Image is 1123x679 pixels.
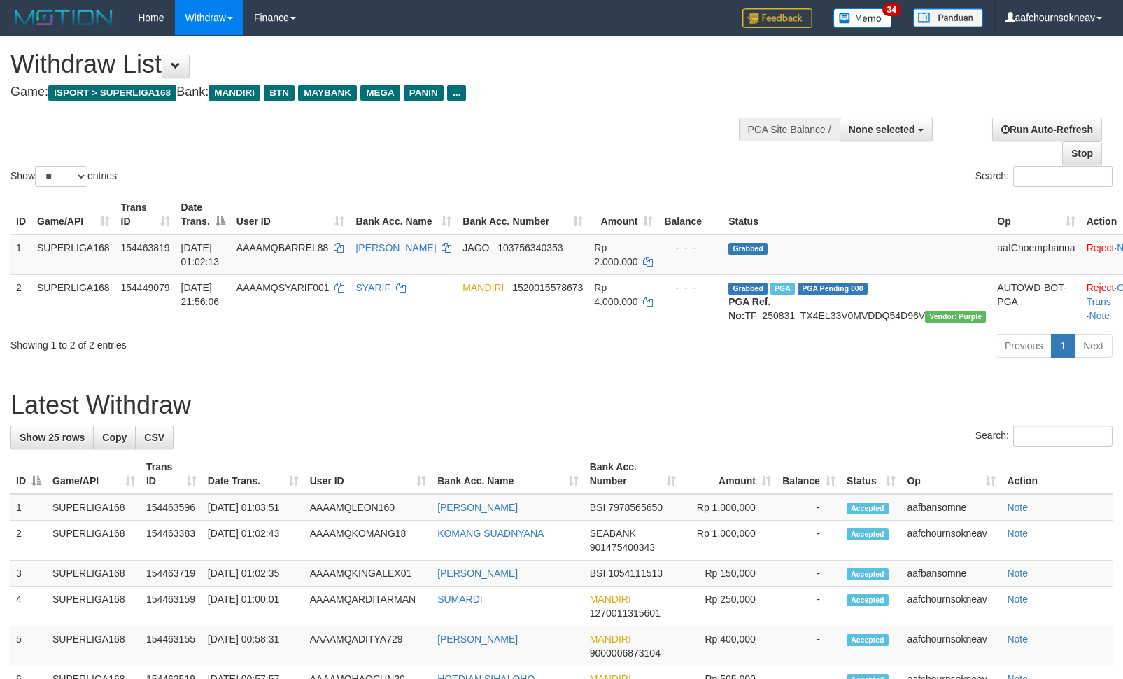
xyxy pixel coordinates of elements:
[770,283,795,295] span: Marked by aafchoeunmanni
[608,568,663,579] span: Copy 1054111513 to clipboard
[975,426,1113,447] label: Search:
[20,432,85,443] span: Show 25 rows
[1007,594,1028,605] a: Note
[777,521,841,561] td: -
[141,494,202,521] td: 154463596
[992,118,1102,141] a: Run Auto-Refresh
[10,454,47,494] th: ID: activate to sort column descending
[47,626,141,666] td: SUPERLIGA168
[10,50,735,78] h1: Withdraw List
[882,3,901,16] span: 34
[777,587,841,626] td: -
[664,241,717,255] div: - - -
[202,521,304,561] td: [DATE] 01:02:43
[847,634,889,646] span: Accepted
[35,166,87,187] select: Showentries
[437,594,483,605] a: SUMARDI
[847,528,889,540] span: Accepted
[355,282,390,293] a: SYARIF
[1007,528,1028,539] a: Note
[10,561,47,587] td: 3
[202,626,304,666] td: [DATE] 00:58:31
[236,282,330,293] span: AAAAMQSYARIF001
[141,521,202,561] td: 154463383
[10,166,117,187] label: Show entries
[1007,568,1028,579] a: Note
[47,454,141,494] th: Game/API: activate to sort column ascending
[437,502,518,513] a: [PERSON_NAME]
[10,234,31,275] td: 1
[901,626,1001,666] td: aafchournsokneav
[847,568,889,580] span: Accepted
[141,587,202,626] td: 154463159
[925,311,986,323] span: Vendor URL: https://trx4.1velocity.biz
[202,587,304,626] td: [DATE] 01:00:01
[432,454,584,494] th: Bank Acc. Name: activate to sort column ascending
[10,391,1113,419] h1: Latest Withdraw
[304,561,432,587] td: AAAAMQKINGALEX01
[996,334,1052,358] a: Previous
[1062,141,1102,165] a: Stop
[181,282,220,307] span: [DATE] 21:56:06
[121,242,170,253] span: 154463819
[608,502,663,513] span: Copy 7978565650 to clipboard
[10,85,735,99] h4: Game: Bank:
[209,85,260,101] span: MANDIRI
[728,296,770,321] b: PGA Ref. No:
[991,234,1080,275] td: aafChoemphanna
[304,626,432,666] td: AAAAMQADITYA729
[48,85,176,101] span: ISPORT > SUPERLIGA168
[360,85,400,101] span: MEGA
[658,195,723,234] th: Balance
[590,647,661,659] span: Copy 9000006873104 to clipboard
[681,587,777,626] td: Rp 250,000
[1013,166,1113,187] input: Search:
[144,432,164,443] span: CSV
[10,587,47,626] td: 4
[590,633,631,645] span: MANDIRI
[10,274,31,328] td: 2
[777,454,841,494] th: Balance: activate to sort column ascending
[462,282,504,293] span: MANDIRI
[588,195,658,234] th: Amount: activate to sort column ascending
[681,454,777,494] th: Amount: activate to sort column ascending
[901,454,1001,494] th: Op: activate to sort column ascending
[121,282,170,293] span: 154449079
[681,561,777,587] td: Rp 150,000
[181,242,220,267] span: [DATE] 01:02:13
[404,85,444,101] span: PANIN
[141,626,202,666] td: 154463155
[1074,334,1113,358] a: Next
[590,542,655,553] span: Copy 901475400343 to clipboard
[462,242,489,253] span: JAGO
[833,8,892,28] img: Button%20Memo.svg
[681,494,777,521] td: Rp 1,000,000
[231,195,351,234] th: User ID: activate to sort column ascending
[728,283,768,295] span: Grabbed
[236,242,329,253] span: AAAAMQBARREL88
[47,561,141,587] td: SUPERLIGA168
[10,195,31,234] th: ID
[901,561,1001,587] td: aafbansomne
[798,283,868,295] span: PGA Pending
[141,454,202,494] th: Trans ID: activate to sort column ascending
[590,528,636,539] span: SEABANK
[901,587,1001,626] td: aafchournsokneav
[437,528,544,539] a: KOMANG SUADNYANA
[1001,454,1113,494] th: Action
[202,454,304,494] th: Date Trans.: activate to sort column ascending
[264,85,295,101] span: BTN
[777,561,841,587] td: -
[664,281,717,295] div: - - -
[1007,633,1028,645] a: Note
[31,195,115,234] th: Game/API: activate to sort column ascending
[728,243,768,255] span: Grabbed
[31,234,115,275] td: SUPERLIGA168
[304,521,432,561] td: AAAAMQKOMANG18
[10,7,117,28] img: MOTION_logo.png
[901,494,1001,521] td: aafbansomne
[47,494,141,521] td: SUPERLIGA168
[841,454,902,494] th: Status: activate to sort column ascending
[10,426,94,449] a: Show 25 rows
[847,594,889,606] span: Accepted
